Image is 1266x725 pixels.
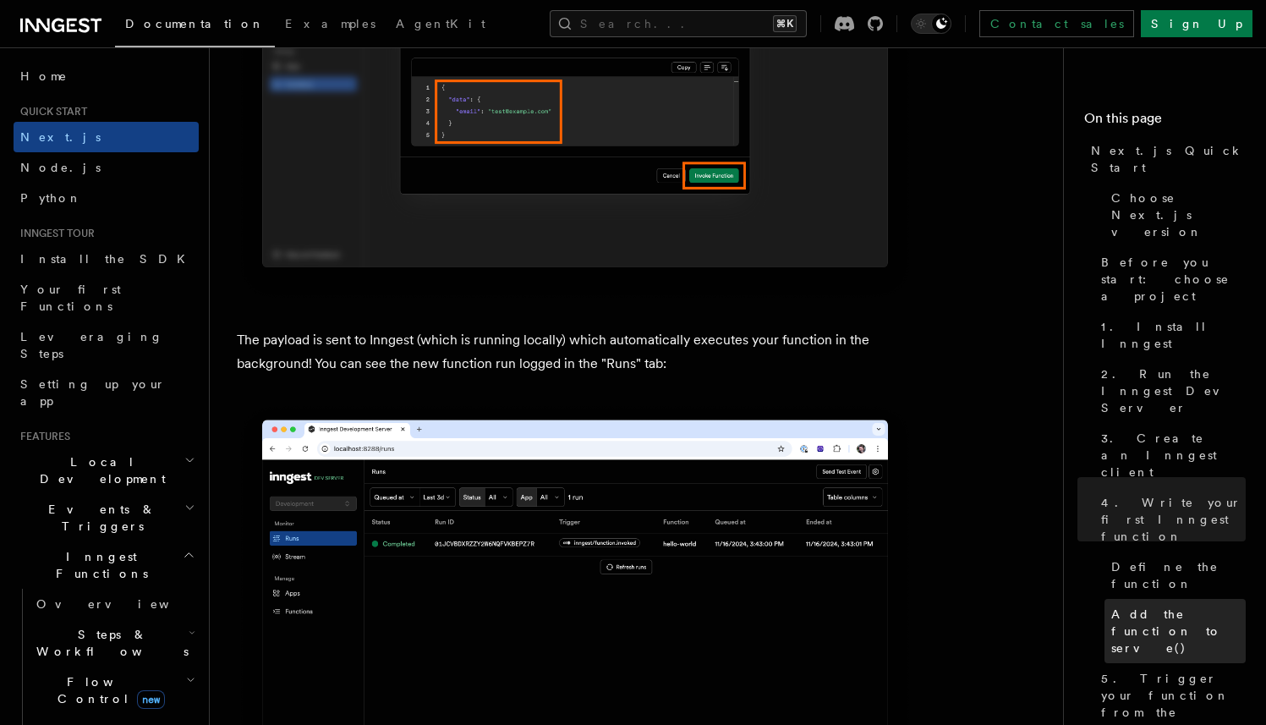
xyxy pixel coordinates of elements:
button: Local Development [14,447,199,494]
button: Events & Triggers [14,494,199,541]
a: 3. Create an Inngest client [1094,423,1246,487]
span: Local Development [14,453,184,487]
span: Quick start [14,105,87,118]
span: AgentKit [396,17,485,30]
span: 4. Write your first Inngest function [1101,494,1246,545]
a: Contact sales [979,10,1134,37]
a: Choose Next.js version [1104,183,1246,247]
a: Install the SDK [14,244,199,274]
span: Inngest tour [14,227,95,240]
a: 4. Write your first Inngest function [1094,487,1246,552]
span: Add the function to serve() [1111,606,1246,656]
a: Add the function to serve() [1104,599,1246,663]
kbd: ⌘K [773,15,797,32]
span: Home [20,68,68,85]
a: Leveraging Steps [14,321,199,369]
a: Sign Up [1141,10,1252,37]
a: Define the function [1104,552,1246,599]
a: Next.js [14,122,199,152]
a: Overview [30,589,199,619]
span: Flow Control [30,673,186,707]
a: Documentation [115,5,275,47]
span: 1. Install Inngest [1101,318,1246,352]
a: Home [14,61,199,91]
button: Inngest Functions [14,541,199,589]
span: Documentation [125,17,265,30]
a: 2. Run the Inngest Dev Server [1094,359,1246,423]
a: AgentKit [386,5,496,46]
button: Search...⌘K [550,10,807,37]
span: Features [14,430,70,443]
span: Node.js [20,161,101,174]
span: Next.js [20,130,101,144]
span: Events & Triggers [14,501,184,535]
p: The payload is sent to Inngest (which is running locally) which automatically executes your funct... [237,328,913,376]
span: Setting up your app [20,377,166,408]
a: Node.js [14,152,199,183]
a: Examples [275,5,386,46]
span: Choose Next.js version [1111,189,1246,240]
span: Inngest Functions [14,548,183,582]
a: Python [14,183,199,213]
span: Define the function [1111,558,1246,592]
span: Examples [285,17,375,30]
span: Before you start: choose a project [1101,254,1246,305]
span: Python [20,191,82,205]
span: 3. Create an Inngest client [1101,430,1246,481]
a: Before you start: choose a project [1094,247,1246,311]
button: Flow Controlnew [30,667,199,714]
button: Steps & Workflows [30,619,199,667]
span: 2. Run the Inngest Dev Server [1101,365,1246,416]
h4: On this page [1084,108,1246,135]
span: new [137,690,165,709]
span: Steps & Workflows [30,626,189,660]
button: Toggle dark mode [911,14,951,34]
span: Your first Functions [20,283,121,313]
span: Install the SDK [20,252,195,266]
a: 1. Install Inngest [1094,311,1246,359]
span: Next.js Quick Start [1091,142,1246,176]
a: Your first Functions [14,274,199,321]
a: Setting up your app [14,369,199,416]
span: Overview [36,597,211,611]
a: Next.js Quick Start [1084,135,1246,183]
span: Leveraging Steps [20,330,163,360]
